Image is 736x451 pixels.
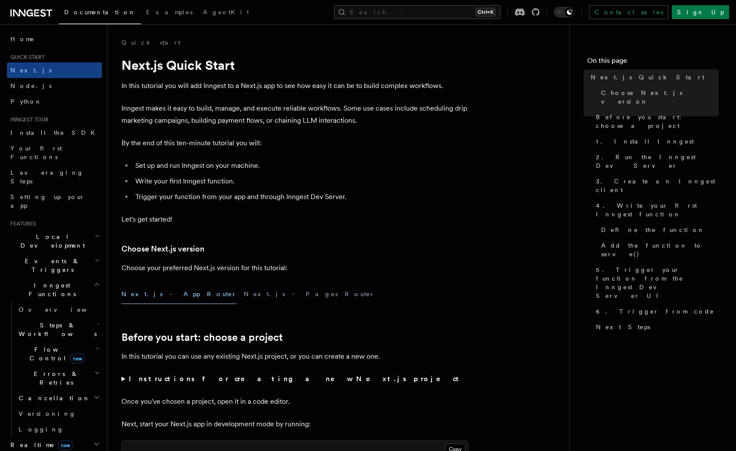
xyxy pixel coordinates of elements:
a: Your first Functions [7,141,102,165]
p: Next, start your Next.js app in development mode by running: [121,418,468,430]
a: Examples [141,3,198,23]
span: Inngest Functions [7,281,94,298]
span: 5. Trigger your function from the Inngest Dev Server UI [596,265,719,300]
span: Install the SDK [10,129,100,136]
p: Once you've chosen a project, open it in a code editor. [121,395,468,408]
span: Choose Next.js version [601,88,719,106]
span: 2. Run the Inngest Dev Server [596,153,719,170]
a: Overview [15,302,102,317]
span: Next Steps [596,323,650,331]
kbd: Ctrl+K [476,8,495,16]
a: Next.js Quick Start [587,69,719,85]
span: Versioning [19,410,76,417]
span: Node.js [10,82,52,89]
a: Node.js [7,78,102,94]
span: Steps & Workflows [15,321,97,338]
a: 1. Install Inngest [592,134,719,149]
a: Define the function [598,222,719,238]
span: 3. Create an Inngest client [596,177,719,194]
a: 4. Write your first Inngest function [592,198,719,222]
span: Define the function [601,225,705,234]
span: Examples [146,9,193,16]
li: Write your first Inngest function. [133,175,468,187]
span: Next.js [10,67,52,74]
a: Versioning [15,406,102,422]
a: Next.js [7,62,102,78]
a: 3. Create an Inngest client [592,173,719,198]
span: AgentKit [203,9,249,16]
h1: Next.js Quick Start [121,57,468,73]
span: Before you start: choose a project [596,113,719,130]
span: Setting up your app [10,193,85,209]
span: Quick start [7,54,45,61]
p: In this tutorial you can use any existing Next.js project, or you can create a new one. [121,350,468,363]
a: 6. Trigger from code [592,304,719,319]
li: Set up and run Inngest on your machine. [133,160,468,172]
a: Quick start [121,38,180,47]
a: Leveraging Steps [7,165,102,189]
span: Add the function to serve() [601,241,719,258]
button: Next.js - App Router [121,284,237,304]
span: Your first Functions [10,145,62,160]
span: 1. Install Inngest [596,137,694,146]
p: Choose your preferred Next.js version for this tutorial: [121,262,468,274]
span: new [58,441,72,450]
a: Before you start: choose a project [592,109,719,134]
a: Add the function to serve() [598,238,719,262]
a: Logging [15,422,102,437]
span: Home [10,35,35,43]
button: Flow Controlnew [15,342,102,366]
span: 6. Trigger from code [596,307,714,316]
span: new [70,354,85,363]
a: Sign Up [672,5,729,19]
div: Inngest Functions [7,302,102,437]
button: Steps & Workflows [15,317,102,342]
a: Documentation [59,3,141,24]
a: Home [7,31,102,47]
button: Next.js - Pages Router [244,284,375,304]
a: Choose Next.js version [121,243,204,255]
span: Errors & Retries [15,369,94,387]
a: 2. Run the Inngest Dev Server [592,149,719,173]
p: Let's get started! [121,213,468,225]
a: AgentKit [198,3,254,23]
a: Contact sales [589,5,668,19]
a: 5. Trigger your function from the Inngest Dev Server UI [592,262,719,304]
button: Cancellation [15,390,102,406]
a: Before you start: choose a project [121,331,283,343]
a: Choose Next.js version [598,85,719,109]
span: Documentation [64,9,136,16]
span: Python [10,98,42,105]
a: Install the SDK [7,125,102,141]
li: Trigger your function from your app and through Inngest Dev Server. [133,191,468,203]
strong: Instructions for creating a new Next.js project [129,375,462,383]
span: Leveraging Steps [10,169,84,185]
summary: Instructions for creating a new Next.js project [121,373,468,385]
button: Events & Triggers [7,253,102,278]
p: Inngest makes it easy to build, manage, and execute reliable workflows. Some use cases include sc... [121,102,468,127]
span: Next.js Quick Start [591,73,704,82]
p: In this tutorial you will add Inngest to a Next.js app to see how easy it can be to build complex... [121,80,468,92]
button: Inngest Functions [7,278,102,302]
span: Events & Triggers [7,257,95,274]
span: Overview [19,306,108,313]
p: By the end of this ten-minute tutorial you will: [121,137,468,149]
a: Next Steps [592,319,719,335]
button: Errors & Retries [15,366,102,390]
span: Realtime [7,441,72,449]
span: Local Development [7,232,95,250]
span: Cancellation [15,394,90,402]
span: Flow Control [15,345,95,363]
span: Features [7,220,36,227]
h4: On this page [587,56,719,69]
button: Toggle dark mode [554,7,575,17]
a: Setting up your app [7,189,102,213]
a: Python [7,94,102,109]
span: Inngest tour [7,116,49,123]
span: 4. Write your first Inngest function [596,201,719,219]
button: Search...Ctrl+K [334,5,500,19]
button: Local Development [7,229,102,253]
span: Logging [19,426,64,433]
